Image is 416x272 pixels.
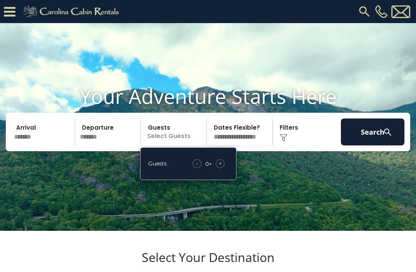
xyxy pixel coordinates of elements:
[196,160,198,167] span: -
[383,127,393,137] img: search-regular-white.png
[143,118,206,145] p: Select Guests
[373,5,389,18] a: [PHONE_NUMBER]
[19,4,126,19] img: Khaki-logo.png
[6,84,410,108] h1: Your Adventure Starts Here
[357,5,371,18] img: search-regular.svg
[219,160,222,167] span: +
[189,159,228,168] div: +
[205,160,209,168] div: 0
[280,134,287,142] img: filter--v1.png
[148,161,167,167] h5: Guests
[341,118,404,145] button: Search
